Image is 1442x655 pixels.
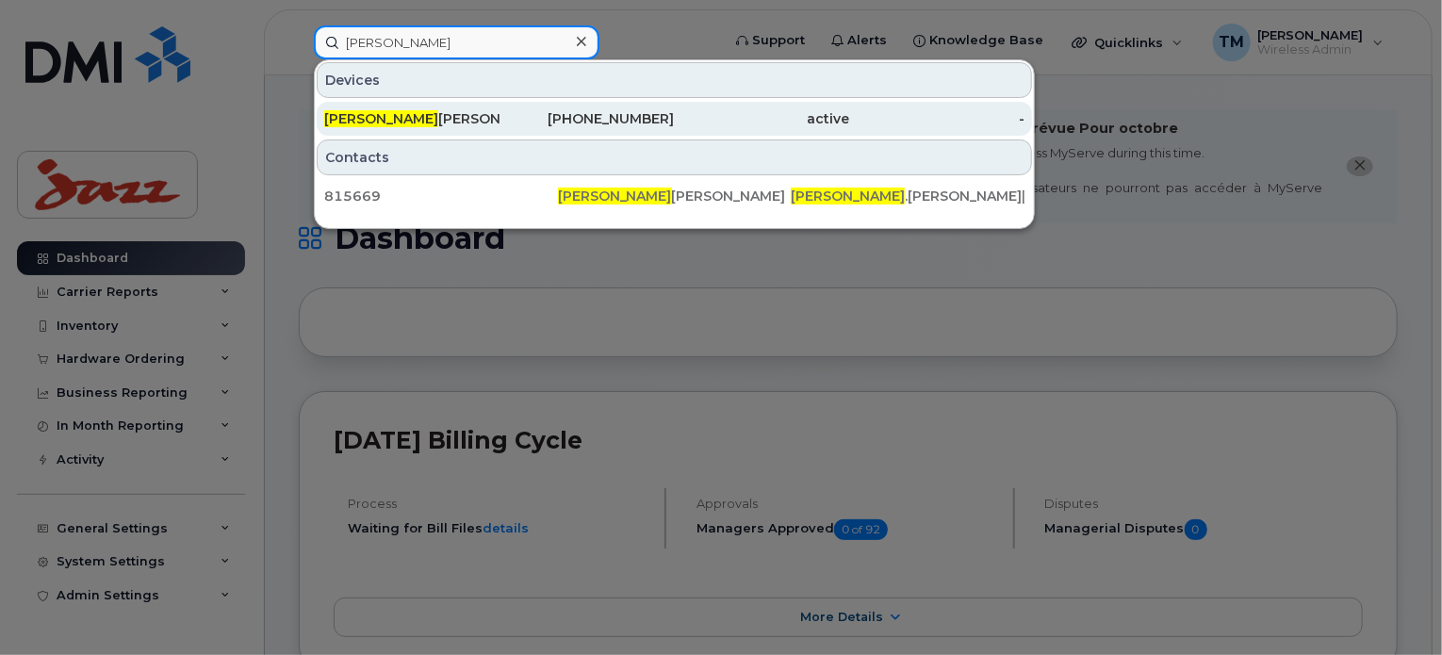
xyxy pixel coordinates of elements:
div: [PERSON_NAME] [558,187,792,205]
span: [PERSON_NAME] [324,110,438,127]
div: 815669 [324,187,558,205]
div: Contacts [317,139,1032,175]
div: Devices [317,62,1032,98]
div: - [849,109,1024,128]
div: [PHONE_NUMBER] [500,109,675,128]
span: [PERSON_NAME] [791,188,905,205]
div: active [675,109,850,128]
div: [PERSON_NAME] [324,109,500,128]
a: 815669[PERSON_NAME][PERSON_NAME][PERSON_NAME].[PERSON_NAME][EMAIL_ADDRESS][DOMAIN_NAME] [317,179,1032,213]
a: [PERSON_NAME][PERSON_NAME][PHONE_NUMBER]active- [317,102,1032,136]
span: [PERSON_NAME] [558,188,672,205]
div: .[PERSON_NAME][EMAIL_ADDRESS][DOMAIN_NAME] [791,187,1024,205]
